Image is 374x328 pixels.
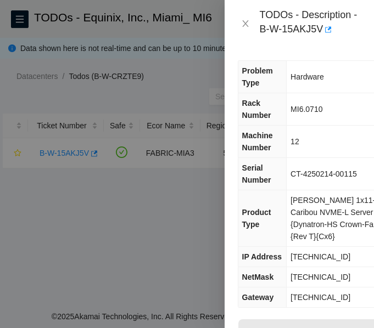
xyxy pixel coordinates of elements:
span: Machine Number [242,131,273,152]
span: Problem Type [242,66,273,87]
span: 12 [291,137,299,146]
span: close [241,19,250,28]
span: Product Type [242,208,271,229]
div: TODOs - Description - B-W-15AKJ5V [260,9,361,38]
span: [TECHNICAL_ID] [291,252,350,261]
span: [TECHNICAL_ID] [291,293,350,302]
span: [TECHNICAL_ID] [291,273,350,281]
span: IP Address [242,252,282,261]
span: MI6.0710 [291,105,322,114]
span: Gateway [242,293,274,302]
button: Close [238,19,253,29]
span: Rack Number [242,99,271,120]
span: NetMask [242,273,274,281]
span: Serial Number [242,163,271,184]
span: CT-4250214-00115 [291,169,357,178]
span: Hardware [291,72,324,81]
